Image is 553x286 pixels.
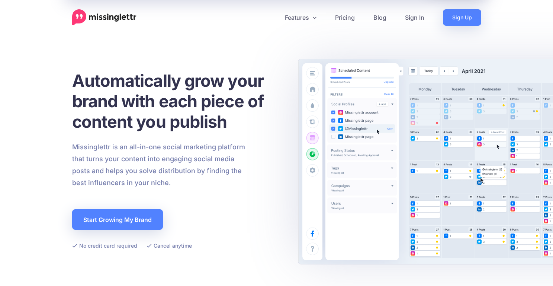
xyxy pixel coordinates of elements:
[72,141,245,189] p: Missinglettr is an all-in-one social marketing platform that turns your content into engaging soc...
[72,241,137,250] li: No credit card required
[326,9,364,26] a: Pricing
[72,70,282,132] h1: Automatically grow your brand with each piece of content you publish
[396,9,434,26] a: Sign In
[72,9,136,26] a: Home
[443,9,481,26] a: Sign Up
[276,9,326,26] a: Features
[147,241,192,250] li: Cancel anytime
[364,9,396,26] a: Blog
[72,209,163,230] a: Start Growing My Brand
